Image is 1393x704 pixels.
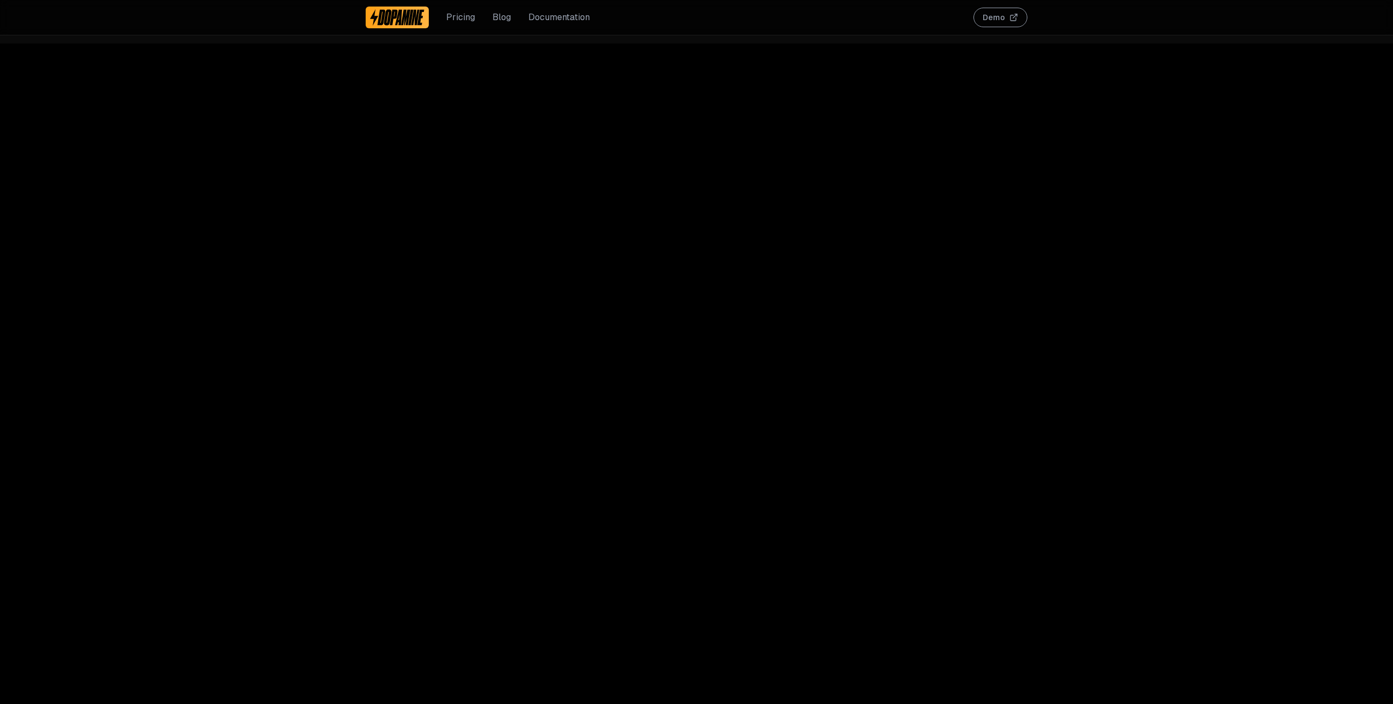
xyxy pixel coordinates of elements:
[528,11,590,24] a: Documentation
[492,11,511,24] a: Blog
[973,8,1027,27] button: Demo
[446,11,475,24] a: Pricing
[370,9,424,26] img: Dopamine
[366,7,429,28] a: Dopamine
